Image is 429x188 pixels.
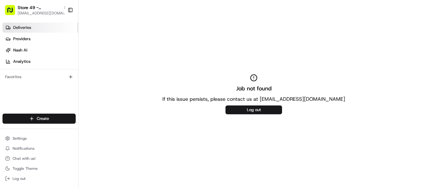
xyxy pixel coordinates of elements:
p: If this issue persists, please contact us at [EMAIL_ADDRESS][DOMAIN_NAME] [162,95,345,103]
span: Deliveries [13,25,31,30]
button: Settings [3,134,76,143]
button: Toggle Theme [3,164,76,173]
button: [EMAIL_ADDRESS][DOMAIN_NAME] [18,11,68,16]
button: Create [3,114,76,124]
span: Settings [13,136,27,141]
span: Pylon [62,142,76,146]
span: Nash AI [13,47,27,53]
img: 1724597045416-56b7ee45-8013-43a0-a6f9-03cb97ddad50 [13,60,24,71]
p: Welcome 👋 [6,25,114,35]
span: [DATE] [51,114,63,119]
span: • [53,97,55,102]
button: Log out [3,174,76,183]
h2: Job not found [236,84,272,93]
a: Powered byPylon [44,141,76,146]
button: Store 49 - [GEOGRAPHIC_DATA] (Just Salad) [18,4,61,11]
a: Deliveries [3,23,78,33]
input: Clear [16,40,104,47]
a: 💻API Documentation [51,138,103,149]
a: Providers [3,34,78,44]
span: Regen Pajulas [19,114,46,119]
img: 1736555255976-a54dd68f-1ca7-489b-9aae-adbdc363a1c4 [13,98,18,103]
span: Log out [13,176,25,181]
button: Store 49 - [GEOGRAPHIC_DATA] (Just Salad)[EMAIL_ADDRESS][DOMAIN_NAME] [3,3,65,18]
img: Nash [6,6,19,19]
span: Providers [13,36,30,42]
a: 📗Knowledge Base [4,138,51,149]
span: Toggle Theme [13,166,38,171]
img: Regen Pajulas [6,108,16,118]
span: Klarizel Pensader [19,97,52,102]
span: Analytics [13,59,30,64]
button: Chat with us! [3,154,76,163]
button: See all [97,80,114,88]
span: [DATE] [57,97,69,102]
img: 1736555255976-a54dd68f-1ca7-489b-9aae-adbdc363a1c4 [13,115,18,120]
img: Klarizel Pensader [6,91,16,101]
span: Notifications [13,146,35,151]
button: Log out [225,105,282,114]
div: We're available if you need us! [28,66,86,71]
button: Notifications [3,144,76,153]
img: 1736555255976-a54dd68f-1ca7-489b-9aae-adbdc363a1c4 [6,60,18,71]
div: Start new chat [28,60,103,66]
button: Start new chat [107,62,114,69]
a: Analytics [3,56,78,67]
span: • [47,114,49,119]
div: Past conversations [6,82,42,87]
div: Favorites [3,72,76,82]
span: Create [37,116,49,121]
a: Nash AI [3,45,78,55]
span: Chat with us! [13,156,35,161]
